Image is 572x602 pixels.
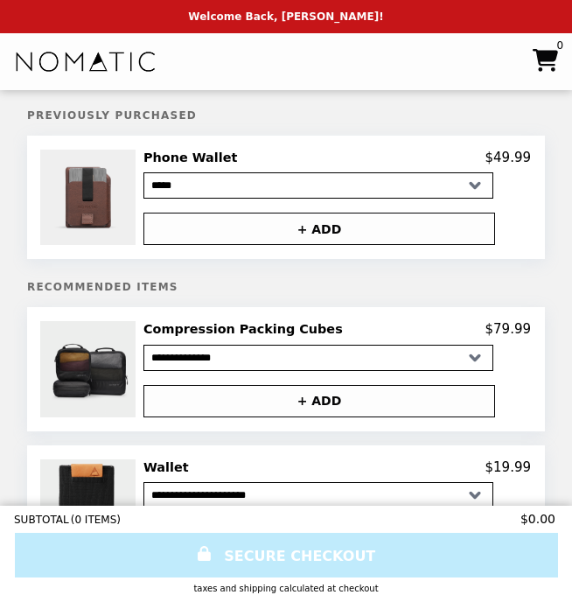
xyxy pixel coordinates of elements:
[143,150,244,165] h2: Phone Wallet
[485,459,532,475] p: $19.99
[485,321,532,337] p: $79.99
[143,213,495,245] button: + ADD
[485,150,532,165] p: $49.99
[14,514,71,526] span: SUBTOTAL
[143,172,493,199] select: Select a product variant
[71,514,121,526] span: ( 0 ITEMS )
[27,109,545,122] h5: Previously Purchased
[40,459,140,555] img: Wallet
[143,459,196,475] h2: Wallet
[143,321,350,337] h2: Compression Packing Cubes
[14,584,558,593] div: Taxes and Shipping calculated at checkout
[188,10,383,23] p: Welcome Back, [PERSON_NAME]!
[556,40,563,51] span: 0
[143,482,493,508] select: Select a product variant
[27,281,545,293] h5: Recommended Items
[520,512,558,526] span: $0.00
[143,385,495,417] button: + ADD
[40,321,140,416] img: Compression Packing Cubes
[40,150,140,245] img: Phone Wallet
[143,345,493,371] select: Select a product variant
[14,44,157,80] img: Brand Logo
